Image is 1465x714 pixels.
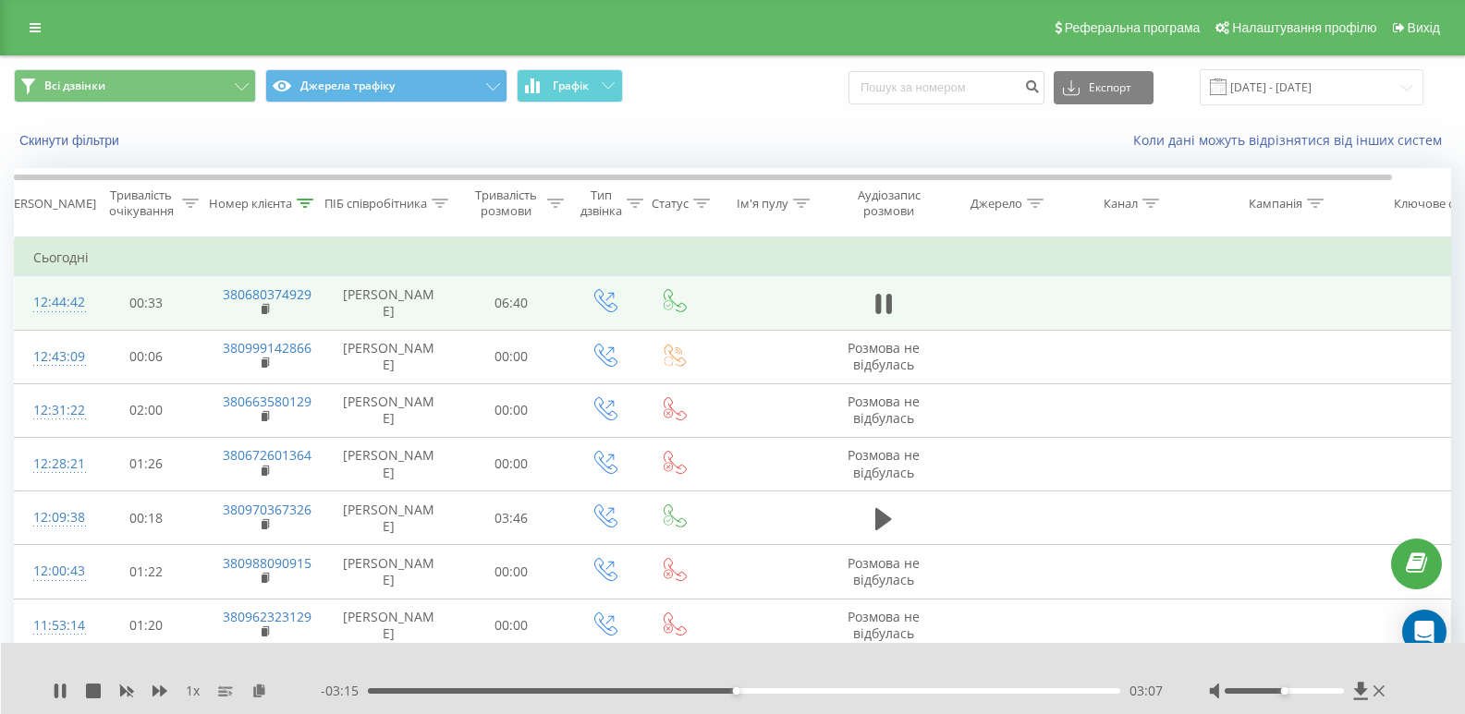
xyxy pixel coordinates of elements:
div: Accessibility label [733,687,740,695]
a: 380988090915 [223,554,311,572]
span: Розмова не відбулась [848,608,920,642]
span: Розмова не відбулась [848,446,920,480]
div: [PERSON_NAME] [3,196,96,212]
a: 380999142866 [223,339,311,357]
a: 380962323129 [223,608,311,625]
span: Розмова не відбулась [848,393,920,427]
a: 380970367326 [223,501,311,518]
div: Тривалість очікування [104,188,177,219]
button: Експорт [1054,71,1154,104]
td: [PERSON_NAME] [324,545,454,599]
td: [PERSON_NAME] [324,437,454,490]
div: Аудіозапис розмови [844,188,934,219]
span: Налаштування профілю [1232,20,1376,35]
span: Графік [553,79,589,92]
div: Кампанія [1249,196,1302,212]
span: Вихід [1408,20,1440,35]
td: 00:06 [89,330,204,383]
td: 00:00 [454,330,569,383]
div: Статус [652,196,689,212]
div: Ім'я пулу [737,196,788,212]
td: 00:00 [454,599,569,652]
button: Скинути фільтри [14,132,128,149]
td: 00:00 [454,383,569,437]
td: [PERSON_NAME] [324,491,454,545]
td: [PERSON_NAME] [324,276,454,330]
td: [PERSON_NAME] [324,330,454,383]
span: 03:07 [1129,682,1163,700]
div: Канал [1104,196,1138,212]
td: 00:00 [454,545,569,599]
div: 12:28:21 [33,446,70,482]
a: 380663580129 [223,393,311,410]
td: [PERSON_NAME] [324,383,454,437]
span: 1 x [186,682,200,700]
div: 12:44:42 [33,284,70,321]
button: Джерела трафіку [265,69,507,103]
div: Номер клієнта [209,196,292,212]
div: Джерело [971,196,1022,212]
div: 12:09:38 [33,500,70,536]
a: 380680374929 [223,285,311,303]
div: Тип дзвінка [580,188,622,219]
td: [PERSON_NAME] [324,599,454,652]
div: Accessibility label [1280,687,1288,695]
td: 01:22 [89,545,204,599]
a: Коли дані можуть відрізнятися вiд інших систем [1133,131,1451,149]
button: Графік [517,69,623,103]
div: 12:00:43 [33,553,70,589]
span: Розмова не відбулась [848,339,920,373]
td: 03:46 [454,491,569,545]
div: 11:53:14 [33,608,70,644]
div: Тривалість розмови [470,188,543,219]
span: - 03:15 [321,682,368,700]
td: 02:00 [89,383,204,437]
span: Всі дзвінки [44,79,105,93]
span: Реферальна програма [1065,20,1201,35]
div: 12:31:22 [33,393,70,429]
button: Всі дзвінки [14,69,256,103]
td: 00:00 [454,437,569,490]
span: Розмова не відбулась [848,554,920,588]
a: 380672601364 [223,446,311,464]
td: 01:26 [89,437,204,490]
td: 00:18 [89,491,204,545]
td: 06:40 [454,276,569,330]
div: 12:43:09 [33,339,70,375]
td: 01:20 [89,599,204,652]
div: ПІБ співробітника [324,196,427,212]
input: Пошук за номером [848,71,1044,104]
td: 00:33 [89,276,204,330]
div: Open Intercom Messenger [1402,610,1447,654]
